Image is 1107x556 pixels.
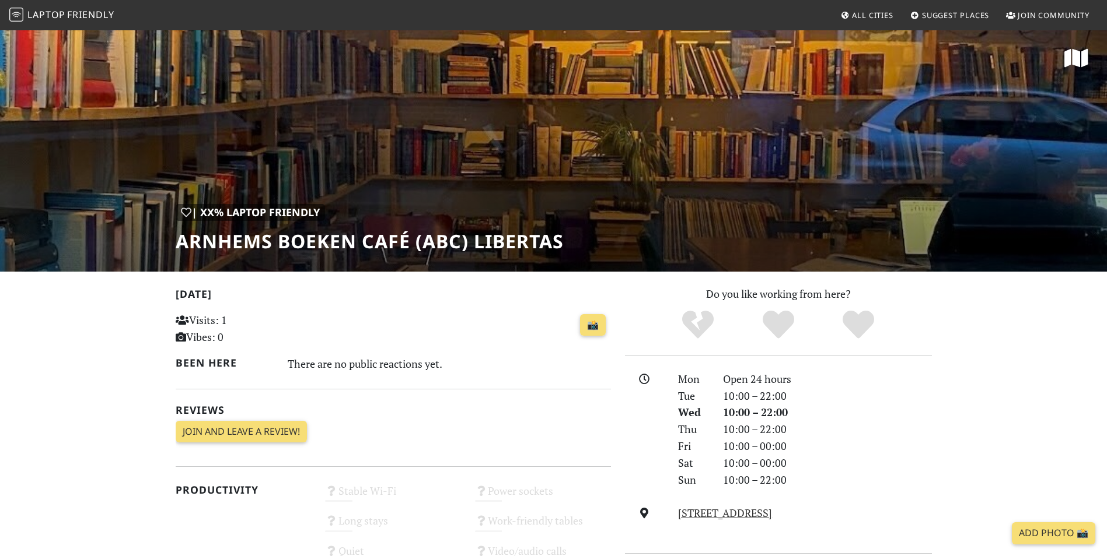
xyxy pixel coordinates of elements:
div: Work-friendly tables [468,511,618,541]
a: [STREET_ADDRESS] [678,506,772,520]
div: Definitely! [818,309,899,341]
span: All Cities [852,10,893,20]
h2: Reviews [176,404,611,416]
div: Mon [671,371,715,388]
h2: Productivity [176,484,312,496]
div: No [658,309,738,341]
span: Laptop [27,8,65,21]
div: Sat [671,455,715,471]
div: Fri [671,438,715,455]
a: Join and leave a review! [176,421,307,443]
h1: Arnhems Boeken Café (ABC) Libertas [176,230,564,252]
div: 10:00 – 00:00 [716,455,939,471]
span: Friendly [67,8,114,21]
div: Yes [738,309,819,341]
p: Visits: 1 Vibes: 0 [176,312,312,346]
div: Open 24 hours [716,371,939,388]
div: Wed [671,404,715,421]
a: Join Community [1001,5,1094,26]
h2: Been here [176,357,274,369]
div: Sun [671,471,715,488]
a: All Cities [836,5,898,26]
div: Thu [671,421,715,438]
span: Join Community [1018,10,1089,20]
div: Power sockets [468,481,618,511]
div: Long stays [318,511,468,541]
a: 📸 [580,314,606,336]
span: Suggest Places [922,10,990,20]
div: 10:00 – 00:00 [716,438,939,455]
a: LaptopFriendly LaptopFriendly [9,5,114,26]
img: LaptopFriendly [9,8,23,22]
h2: [DATE] [176,288,611,305]
div: 10:00 – 22:00 [716,388,939,404]
a: Add Photo 📸 [1012,522,1095,544]
div: | XX% Laptop Friendly [176,204,325,221]
div: There are no public reactions yet. [288,354,611,373]
div: 10:00 – 22:00 [716,404,939,421]
div: Stable Wi-Fi [318,481,468,511]
a: Suggest Places [906,5,994,26]
div: Tue [671,388,715,404]
div: 10:00 – 22:00 [716,471,939,488]
p: Do you like working from here? [625,286,932,302]
div: 10:00 – 22:00 [716,421,939,438]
